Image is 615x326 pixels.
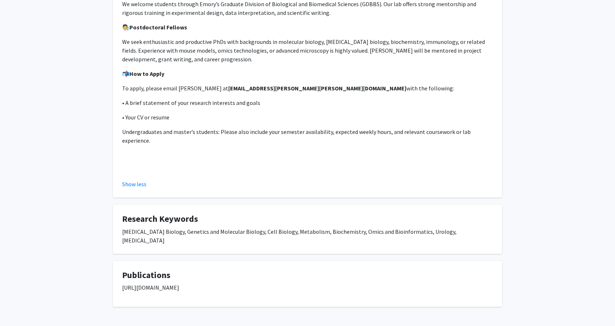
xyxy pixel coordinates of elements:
[122,227,493,245] div: [MEDICAL_DATA] Biology, Genetics and Molecular Biology, Cell Biology, Metabolism, Biochemistry, O...
[122,23,493,32] p: 🧑‍🔬
[122,98,493,107] p: • A brief statement of your research interests and goals
[129,24,187,31] strong: Postdoctoral Fellows
[228,85,406,92] strong: [EMAIL_ADDRESS][PERSON_NAME][PERSON_NAME][DOMAIN_NAME]
[122,113,493,122] p: • Your CV or resume
[122,270,493,281] h4: Publications
[5,293,31,321] iframe: Chat
[122,84,493,93] p: To apply, please email [PERSON_NAME] at with the following:
[122,127,493,145] p: Undergraduates and master’s students: Please also include your semester availability, expected we...
[122,283,493,292] p: [URL][DOMAIN_NAME]
[122,37,493,64] p: We seek enthusiastic and productive PhDs with backgrounds in molecular biology, [MEDICAL_DATA] bi...
[129,70,164,77] strong: How to Apply
[122,69,493,78] p: 📬
[122,214,493,224] h4: Research Keywords
[122,180,146,188] button: Show less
